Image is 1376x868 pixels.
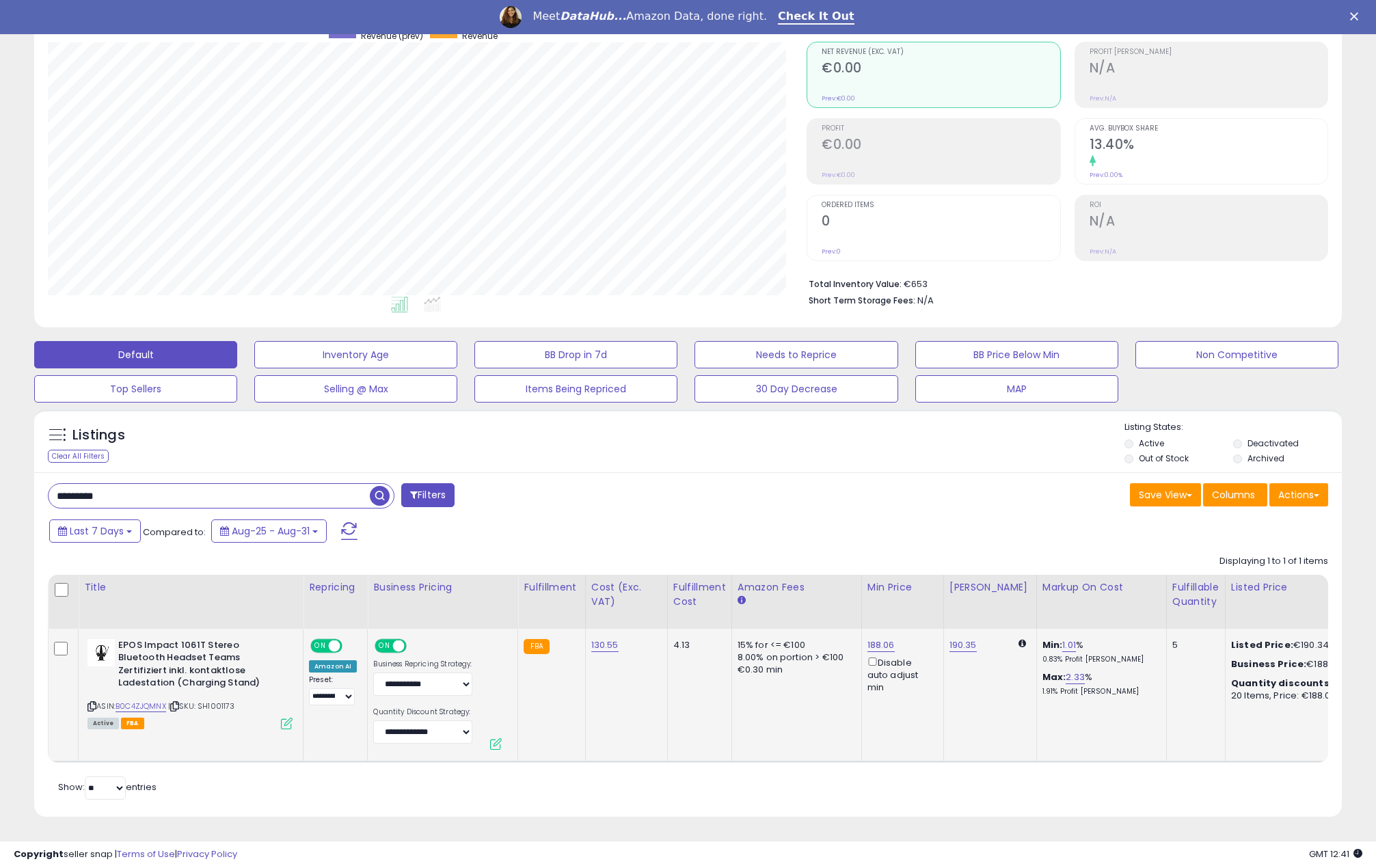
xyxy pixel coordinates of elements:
button: Selling @ Max [254,375,457,403]
i: DataHub... [560,10,626,23]
b: Listed Price: [1231,638,1293,651]
button: Actions [1269,483,1328,506]
b: Min: [1042,638,1063,651]
button: 30 Day Decrease [694,375,898,403]
small: FBA [524,639,549,654]
a: 188.06 [867,638,895,652]
div: Fulfillable Quantity [1172,580,1219,609]
a: 2.33 [1066,670,1085,684]
a: Terms of Use [117,847,175,860]
button: Save View [1130,483,1201,506]
div: €190.34 [1231,639,1345,651]
p: 1.91% Profit [PERSON_NAME] [1042,687,1156,696]
span: N/A [917,294,934,307]
span: ON [312,640,329,651]
button: Last 7 Days [49,519,141,543]
div: Amazon Fees [738,580,856,595]
div: Displaying 1 to 1 of 1 items [1219,555,1328,568]
div: seller snap | | [14,848,237,861]
div: Preset: [309,675,357,706]
div: €188.44 [1231,658,1345,670]
a: Privacy Policy [177,847,237,860]
label: Active [1139,437,1164,449]
small: Prev: 0.00% [1090,171,1122,179]
div: % [1042,671,1156,696]
span: Profit [PERSON_NAME] [1090,49,1327,56]
div: €0.30 min [738,664,851,676]
div: Fulfillment Cost [673,580,726,609]
div: Title [84,580,297,595]
h2: €0.00 [822,137,1060,155]
div: Fulfillment [524,580,579,595]
span: | SKU: SH1001173 [168,701,235,711]
label: Archived [1247,452,1284,464]
div: % [1042,639,1156,664]
th: The percentage added to the cost of goods (COGS) that forms the calculator for Min & Max prices. [1036,575,1166,629]
label: Quantity Discount Strategy: [373,707,472,717]
strong: Copyright [14,847,64,860]
p: 0.83% Profit [PERSON_NAME] [1042,655,1156,664]
div: Clear All Filters [48,450,109,463]
small: Prev: 0 [822,247,841,256]
span: Columns [1212,488,1255,502]
span: Show: entries [58,781,157,794]
button: Needs to Reprice [694,341,898,368]
img: Profile image for Georgie [500,6,522,28]
button: Default [34,341,237,368]
span: Revenue (prev) [361,30,423,42]
span: Last 7 Days [70,524,124,538]
span: Aug-25 - Aug-31 [232,524,310,538]
div: Markup on Cost [1042,580,1161,595]
div: [PERSON_NAME] [949,580,1031,595]
b: Short Term Storage Fees: [809,295,915,306]
h5: Listings [72,426,125,445]
div: Min Price [867,580,938,595]
div: 15% for <= €100 [738,639,851,651]
button: BB Drop in 7d [474,341,677,368]
a: 130.55 [591,638,619,652]
div: 5 [1172,639,1215,651]
small: Amazon Fees. [738,595,746,607]
button: BB Price Below Min [915,341,1118,368]
small: Prev: €0.00 [822,171,855,179]
div: Listed Price [1231,580,1349,595]
small: Prev: N/A [1090,94,1116,103]
a: 190.35 [949,638,977,652]
b: EPOS Impact 1061T Stereo Bluetooth Headset Teams Zertifiziert inkl. kontaktlose Ladestation (Char... [118,639,284,693]
div: : [1231,677,1345,690]
div: 8.00% on portion > €100 [738,651,851,664]
button: Items Being Repriced [474,375,677,403]
div: ASIN: [87,639,293,728]
img: 31IDFWUzDFL._SL40_.jpg [87,639,115,666]
span: All listings currently available for purchase on Amazon [87,718,119,729]
button: Top Sellers [34,375,237,403]
button: MAP [915,375,1118,403]
span: Net Revenue (Exc. VAT) [822,49,1060,56]
h2: 13.40% [1090,137,1327,155]
a: 1.01 [1062,638,1076,652]
b: Business Price: [1231,657,1306,670]
b: Max: [1042,670,1066,683]
small: Prev: €0.00 [822,94,855,103]
div: 20 Items, Price: €188.06 [1231,690,1345,702]
span: FBA [121,718,144,729]
div: Amazon AI [309,660,357,673]
span: ON [377,640,394,651]
div: Cost (Exc. VAT) [591,580,662,609]
small: Prev: N/A [1090,247,1116,256]
div: Business Pricing [373,580,512,595]
span: Ordered Items [822,202,1060,209]
div: Meet Amazon Data, done right. [532,10,767,23]
label: Out of Stock [1139,452,1189,464]
div: Repricing [309,580,362,595]
span: Avg. Buybox Share [1090,125,1327,133]
div: Disable auto adjust min [867,655,933,694]
b: Quantity discounts [1231,677,1330,690]
span: OFF [340,640,362,651]
span: ROI [1090,202,1327,209]
button: Aug-25 - Aug-31 [211,519,327,543]
button: Filters [401,483,455,507]
span: 2025-09-8 12:41 GMT [1309,847,1362,860]
a: B0C4ZJQMNX [116,701,166,712]
label: Business Repricing Strategy: [373,660,472,669]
